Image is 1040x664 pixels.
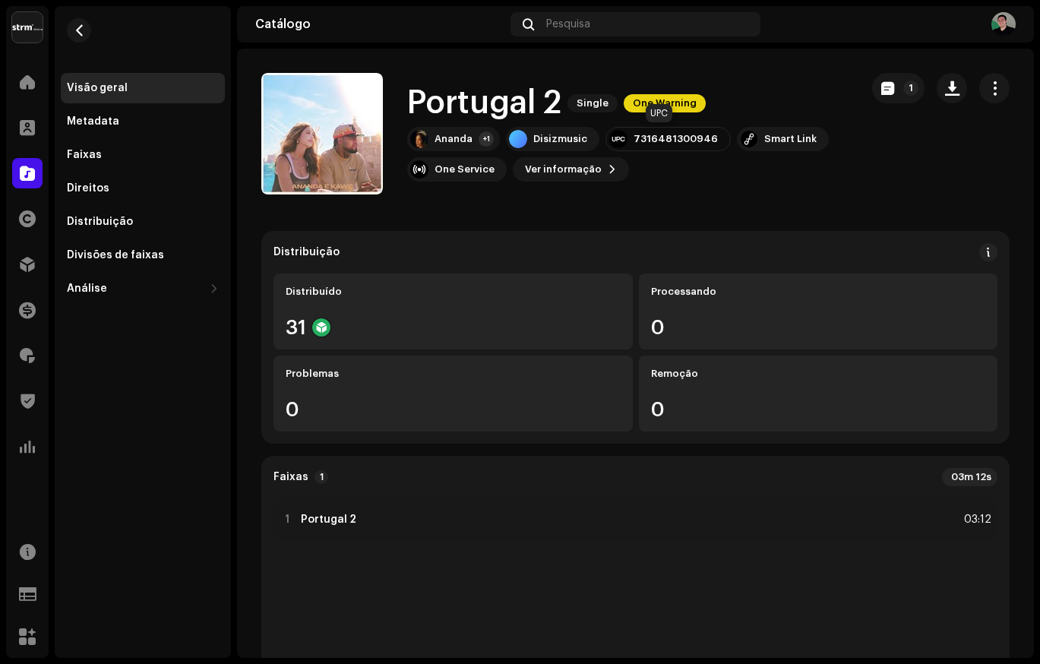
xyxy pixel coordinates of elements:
span: Ver informação [525,154,602,185]
span: Pesquisa [546,18,590,30]
re-m-nav-item: Faixas [61,140,225,170]
div: Análise [67,283,107,295]
div: Divisões de faixas [67,249,164,261]
re-m-nav-item: Metadata [61,106,225,137]
p-badge: 1 [315,470,328,484]
img: 05e7fc6f-ad7a-440c-b185-c49361d44b45 [410,130,428,148]
div: +1 [479,131,494,147]
div: Processando [651,286,986,298]
span: One Warning [624,94,706,112]
div: Visão geral [67,82,128,94]
strong: Faixas [273,471,308,483]
div: Disizmusic [533,133,587,145]
img: 918a7c50-60df-4dc6-aa5d-e5e31497a30a [991,12,1016,36]
div: Distribuído [286,286,621,298]
re-m-nav-item: Divisões de faixas [61,240,225,270]
strong: Portugal 2 [301,514,356,526]
div: Ananda [435,133,473,145]
span: Single [567,94,618,112]
div: Smart Link [764,133,817,145]
div: 7316481300946 [634,133,718,145]
re-m-nav-item: Direitos [61,173,225,204]
re-m-nav-item: Distribuição [61,207,225,237]
div: Direitos [67,182,109,194]
button: Ver informação [513,157,629,182]
div: 03:12 [958,511,991,529]
re-m-nav-dropdown: Análise [61,274,225,304]
div: Problemas [286,368,621,380]
div: Faixas [67,149,102,161]
img: 408b884b-546b-4518-8448-1008f9c76b02 [12,12,43,43]
re-m-nav-item: Visão geral [61,73,225,103]
div: Distribuição [273,246,340,258]
p-badge: 1 [903,81,918,96]
div: Catálogo [255,18,504,30]
h1: Portugal 2 [407,86,561,121]
div: Metadata [67,115,119,128]
div: Distribuição [67,216,133,228]
div: One Service [435,163,495,175]
div: Remoção [651,368,986,380]
button: 1 [872,73,925,103]
div: 03m 12s [942,468,997,486]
